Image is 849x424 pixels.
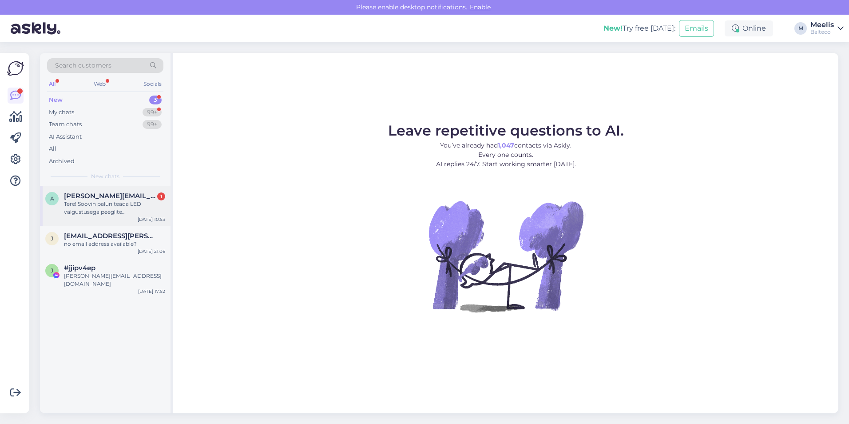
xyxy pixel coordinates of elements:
[51,235,53,242] span: j
[143,120,162,129] div: 99+
[50,195,54,202] span: a
[7,60,24,77] img: Askly Logo
[426,176,586,336] img: No Chat active
[388,141,624,169] p: You’ve already had contacts via Askly. Every one counts. AI replies 24/7. Start working smarter [...
[49,144,56,153] div: All
[64,232,156,240] span: jordan.cerniglia@gmail.com
[603,24,623,32] b: New!
[49,157,75,166] div: Archived
[725,20,773,36] div: Online
[64,240,165,248] div: no email address available?
[138,216,165,223] div: [DATE] 10:53
[64,200,165,216] div: Tere! Soovin palun teada LED valgustusega peeglite [DEMOGRAPHIC_DATA] mõõduga 80cm. Aitäh!
[498,141,514,149] b: 1,047
[157,192,165,200] div: 1
[47,78,57,90] div: All
[138,288,165,295] div: [DATE] 17:52
[794,22,807,35] div: M
[388,122,624,139] span: Leave repetitive questions to AI.
[810,21,834,28] div: Meelis
[810,21,844,36] a: MeelisBalteco
[55,61,111,70] span: Search customers
[92,78,107,90] div: Web
[138,248,165,255] div: [DATE] 21:06
[149,96,162,104] div: 3
[64,264,95,272] span: #jjipv4ep
[49,96,63,104] div: New
[143,108,162,117] div: 99+
[679,20,714,37] button: Emails
[810,28,834,36] div: Balteco
[49,132,82,141] div: AI Assistant
[142,78,163,90] div: Socials
[49,108,74,117] div: My chats
[603,23,675,34] div: Try free [DATE]:
[91,172,119,180] span: New chats
[49,120,82,129] div: Team chats
[467,3,493,11] span: Enable
[64,192,156,200] span: amelia.alexander1@outlook.com
[64,272,165,288] div: [PERSON_NAME][EMAIL_ADDRESS][DOMAIN_NAME]
[51,267,53,274] span: j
